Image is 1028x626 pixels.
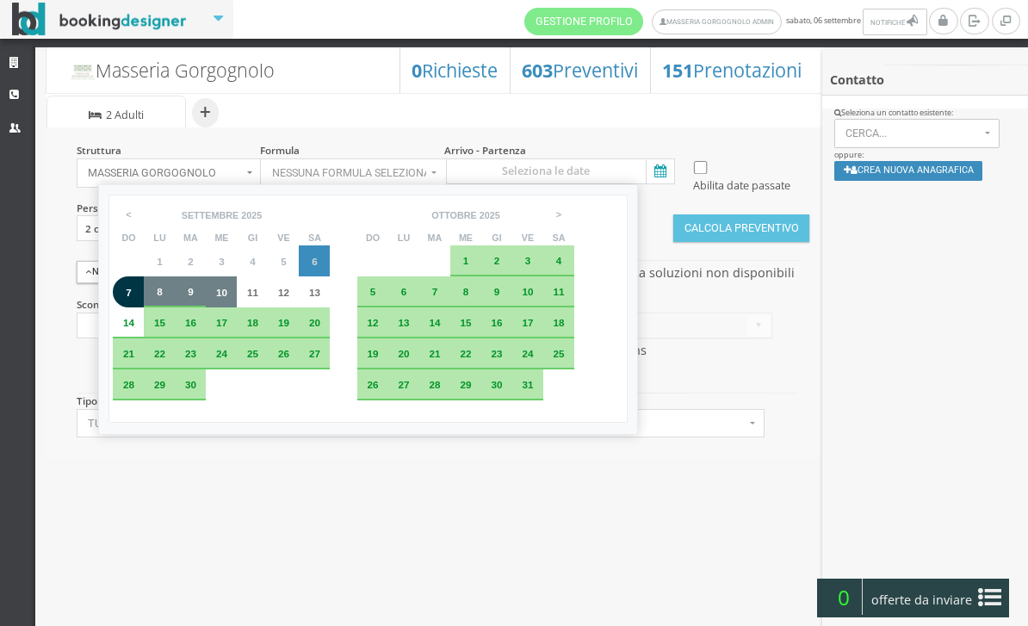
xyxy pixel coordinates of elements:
span: 25 [553,348,564,359]
span: 13 [309,287,320,298]
th: do [357,230,388,245]
span: 15 [460,317,471,328]
span: 31 [522,379,533,390]
span: 13 [398,317,409,328]
span: 28 [123,379,134,390]
a: Masseria Gorgognolo Admin [652,9,782,34]
span: 5 [370,286,376,297]
span: 17 [522,317,533,328]
span: 12 [278,287,289,298]
span: < [117,201,141,227]
img: BookingDesigner.com [12,3,187,36]
div: 2025 [241,210,262,221]
span: > [547,201,571,227]
span: 16 [185,317,196,328]
div: ottobre [431,210,477,221]
span: offerte da inviare [866,586,978,614]
span: 24 [522,348,533,359]
span: 23 [185,348,196,359]
span: 16 [491,317,502,328]
span: 1 [463,255,469,266]
span: 22 [460,348,471,359]
span: 5 [281,256,287,267]
span: 19 [367,348,378,359]
span: Cerca... [845,127,980,139]
span: 1 [157,256,163,267]
span: 2 [494,255,500,266]
span: 18 [553,317,564,328]
th: ma [175,230,206,245]
div: settembre [182,210,239,221]
span: 7 [126,287,132,298]
span: 21 [123,348,134,359]
span: 18 [247,317,258,328]
span: 11 [247,287,258,298]
div: Seleziona un contatto esistente: [834,108,1017,119]
button: Notifiche [863,9,926,35]
button: Crea nuova anagrafica [834,161,983,181]
span: 24 [216,348,227,359]
span: 3 [219,256,225,267]
span: 22 [154,348,165,359]
th: sa [299,230,330,245]
th: do [113,230,144,245]
span: 19 [278,317,289,328]
th: ve [512,230,543,245]
th: gi [237,230,268,245]
span: 29 [154,379,165,390]
span: 27 [398,379,409,390]
span: sabato, 06 settembre [524,8,929,35]
th: me [450,230,481,245]
span: 14 [429,317,440,328]
th: sa [543,230,574,245]
span: 26 [367,379,378,390]
span: 6 [401,286,407,297]
th: ve [268,230,299,245]
span: 20 [398,348,409,359]
span: 17 [216,317,227,328]
span: 12 [367,317,378,328]
th: gi [481,230,512,245]
button: Cerca... [834,119,1000,148]
a: Gestione Profilo [524,8,643,35]
th: me [206,230,237,245]
span: 30 [185,379,196,390]
span: 21 [429,348,440,359]
div: oppure: [822,108,1028,192]
span: 9 [494,286,500,297]
span: 11 [553,286,564,297]
th: ma [419,230,450,245]
span: 4 [250,256,256,267]
span: 0 [825,579,863,615]
th: lu [388,230,419,245]
span: 29 [460,379,471,390]
span: 30 [491,379,502,390]
span: 27 [309,348,320,359]
span: 10 [216,287,227,298]
span: 3 [525,255,531,266]
span: 6 [312,256,318,267]
th: lu [144,230,175,245]
span: 8 [463,286,469,297]
span: 26 [278,348,289,359]
b: Contatto [830,71,884,88]
span: 4 [556,255,562,266]
span: 10 [522,286,533,297]
span: 9 [188,286,194,297]
span: 20 [309,317,320,328]
span: 25 [247,348,258,359]
span: 2 [188,256,194,267]
span: 28 [429,379,440,390]
span: 15 [154,317,165,328]
span: 23 [491,348,502,359]
div: 2025 [480,210,500,221]
span: 8 [157,286,163,297]
span: 14 [123,317,134,328]
span: 7 [432,286,438,297]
